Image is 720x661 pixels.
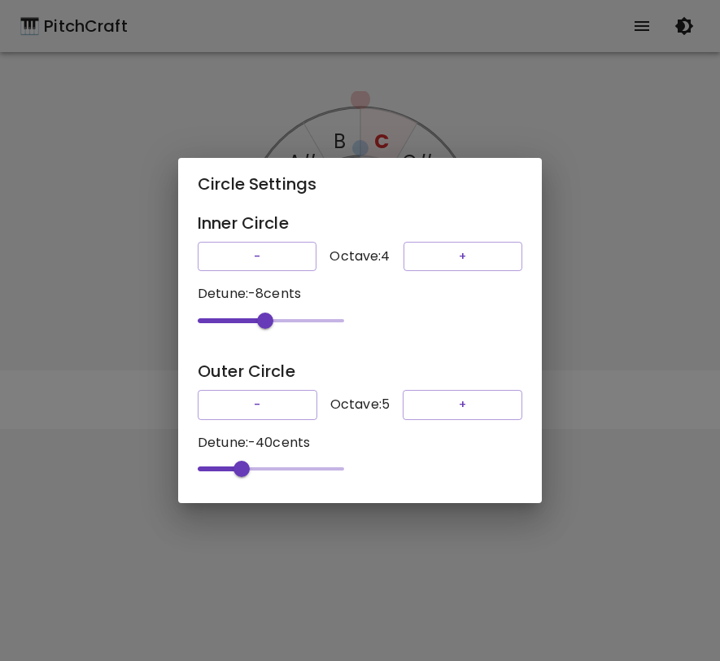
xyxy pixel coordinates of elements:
button: - [198,390,317,420]
p: Detune: -40 cents [198,433,522,453]
p: Octave: 5 [330,395,390,414]
button: - [198,242,316,272]
h6: Outer Circle [198,358,522,384]
p: Detune: -8 cents [198,284,522,304]
h6: Inner Circle [198,210,522,236]
p: Octave: 4 [329,247,390,266]
button: + [404,242,522,272]
button: + [403,390,522,420]
h2: Circle Settings [178,158,542,210]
